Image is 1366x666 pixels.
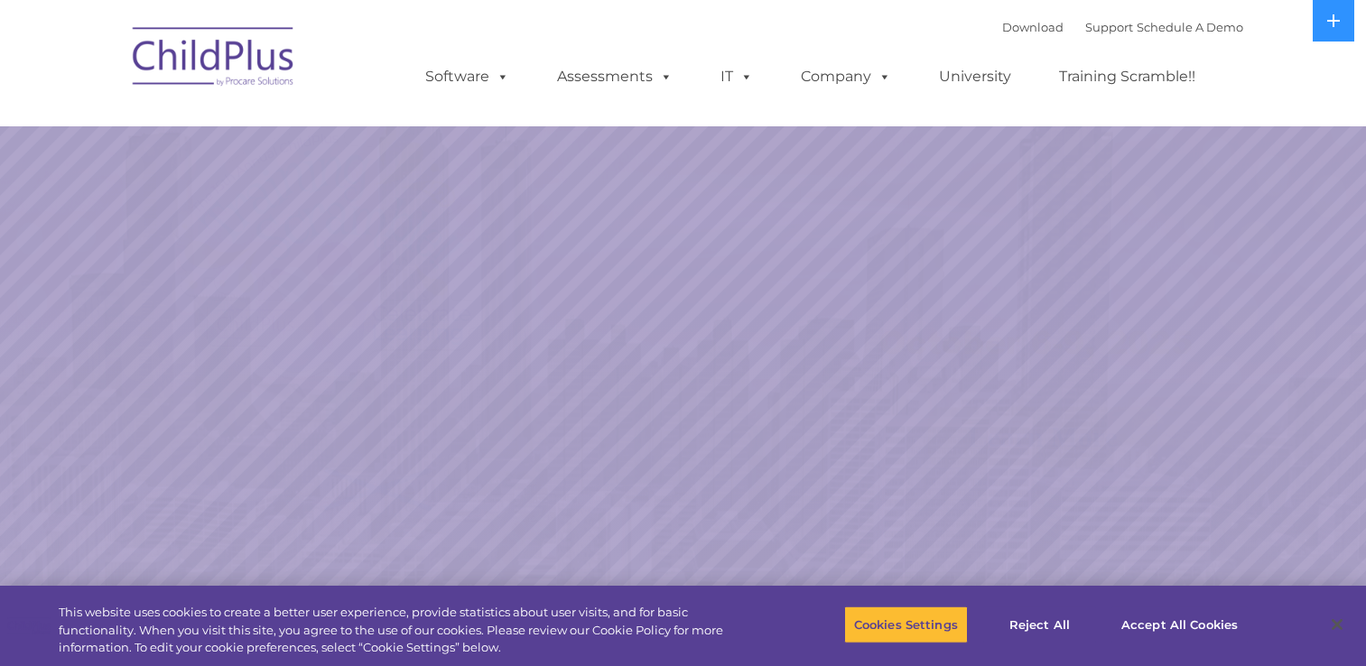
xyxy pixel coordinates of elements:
div: This website uses cookies to create a better user experience, provide statistics about user visit... [59,604,751,657]
button: Reject All [983,606,1096,643]
font: | [1002,20,1243,34]
button: Accept All Cookies [1111,606,1248,643]
a: IT [702,59,771,95]
button: Cookies Settings [844,606,968,643]
img: ChildPlus by Procare Solutions [124,14,304,105]
a: Software [407,59,527,95]
a: Schedule A Demo [1137,20,1243,34]
a: University [921,59,1029,95]
a: Company [783,59,909,95]
button: Close [1317,605,1357,644]
a: Download [1002,20,1064,34]
a: Support [1085,20,1133,34]
a: Assessments [539,59,691,95]
a: Training Scramble!! [1041,59,1213,95]
a: Learn More [928,407,1157,467]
